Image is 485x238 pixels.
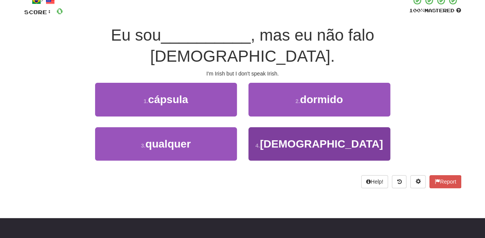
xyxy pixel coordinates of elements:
[300,94,343,105] span: dormido
[56,6,63,16] span: 0
[150,26,374,65] span: , mas eu não falo [DEMOGRAPHIC_DATA].
[255,143,260,149] small: 4 .
[248,83,390,116] button: 2.dormido
[361,175,388,188] button: Help!
[95,127,237,161] button: 3.qualquer
[95,83,237,116] button: 1.cápsula
[260,138,383,150] span: [DEMOGRAPHIC_DATA]
[409,7,424,13] span: 100 %
[144,98,148,104] small: 1 .
[148,94,188,105] span: cápsula
[248,127,390,161] button: 4.[DEMOGRAPHIC_DATA]
[161,26,251,44] span: __________
[24,70,461,77] div: I'm Irish but I don't speak Irish.
[429,175,461,188] button: Report
[145,138,191,150] span: qualquer
[111,26,161,44] span: Eu sou
[409,7,461,14] div: Mastered
[24,9,52,15] span: Score:
[141,143,146,149] small: 3 .
[296,98,300,104] small: 2 .
[392,175,406,188] button: Round history (alt+y)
